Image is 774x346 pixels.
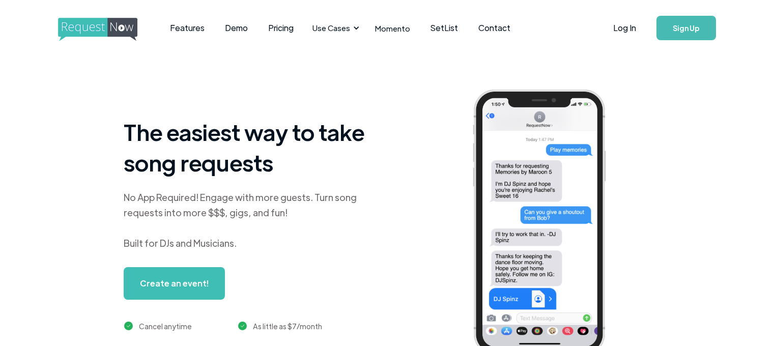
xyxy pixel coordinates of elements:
a: Log In [603,10,646,46]
a: Sign Up [656,16,716,40]
a: Pricing [258,12,304,44]
div: No App Required! Engage with more guests. Turn song requests into more $$$, gigs, and fun! Built ... [124,190,378,251]
a: Demo [215,12,258,44]
div: Use Cases [312,22,350,34]
a: Features [160,12,215,44]
h1: The easiest way to take song requests [124,117,378,178]
a: SetList [420,12,468,44]
img: green checkmark [238,322,247,330]
a: Contact [468,12,521,44]
div: Use Cases [306,12,362,44]
a: Momento [365,13,420,43]
img: requestnow logo [58,18,156,41]
a: Create an event! [124,267,225,300]
a: home [58,18,134,38]
div: Cancel anytime [139,320,192,332]
img: green checkmark [124,322,133,330]
div: As little as $7/month [253,320,322,332]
